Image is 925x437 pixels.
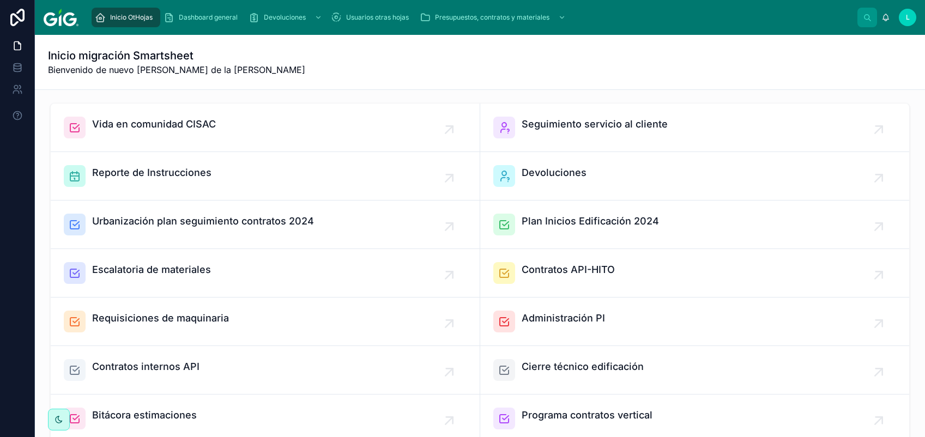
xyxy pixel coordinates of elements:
[51,152,480,201] a: Reporte de Instrucciones
[51,298,480,346] a: Requisiciones de maquinaria
[522,359,644,374] span: Cierre técnico edificación
[480,346,910,394] a: Cierre técnico edificación
[522,311,605,326] span: Administración PI
[522,262,615,277] span: Contratos API-HITO
[435,13,549,22] span: Presupuestos, contratos y materiales
[480,104,910,152] a: Seguimiento servicio al cliente
[110,13,153,22] span: Inicio OtHojas
[44,9,78,26] img: App logo
[328,8,416,27] a: Usuarios otras hojas
[264,13,306,22] span: Devoluciones
[522,117,668,132] span: Seguimiento servicio al cliente
[480,298,910,346] a: Administración PI
[51,249,480,298] a: Escalatoria de materiales
[480,152,910,201] a: Devoluciones
[92,8,160,27] a: Inicio OtHojas
[480,249,910,298] a: Contratos API-HITO
[92,408,197,423] span: Bitácora estimaciones
[92,117,216,132] span: Vida en comunidad CISAC
[51,201,480,249] a: Urbanización plan seguimiento contratos 2024
[51,104,480,152] a: Vida en comunidad CISAC
[245,8,328,27] a: Devoluciones
[480,201,910,249] a: Plan Inicios Edificación 2024
[416,8,571,27] a: Presupuestos, contratos y materiales
[92,311,229,326] span: Requisiciones de maquinaria
[522,165,587,180] span: Devoluciones
[92,262,211,277] span: Escalatoria de materiales
[906,13,910,22] span: L
[522,214,659,229] span: Plan Inicios Edificación 2024
[179,13,238,22] span: Dashboard general
[160,8,245,27] a: Dashboard general
[92,214,314,229] span: Urbanización plan seguimiento contratos 2024
[48,63,305,76] span: Bienvenido de nuevo [PERSON_NAME] de la [PERSON_NAME]
[92,359,199,374] span: Contratos internos API
[51,346,480,394] a: Contratos internos API
[48,48,305,63] h1: Inicio migración Smartsheet
[346,13,409,22] span: Usuarios otras hojas
[87,5,857,29] div: scrollable content
[522,408,652,423] span: Programa contratos vertical
[92,165,211,180] span: Reporte de Instrucciones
